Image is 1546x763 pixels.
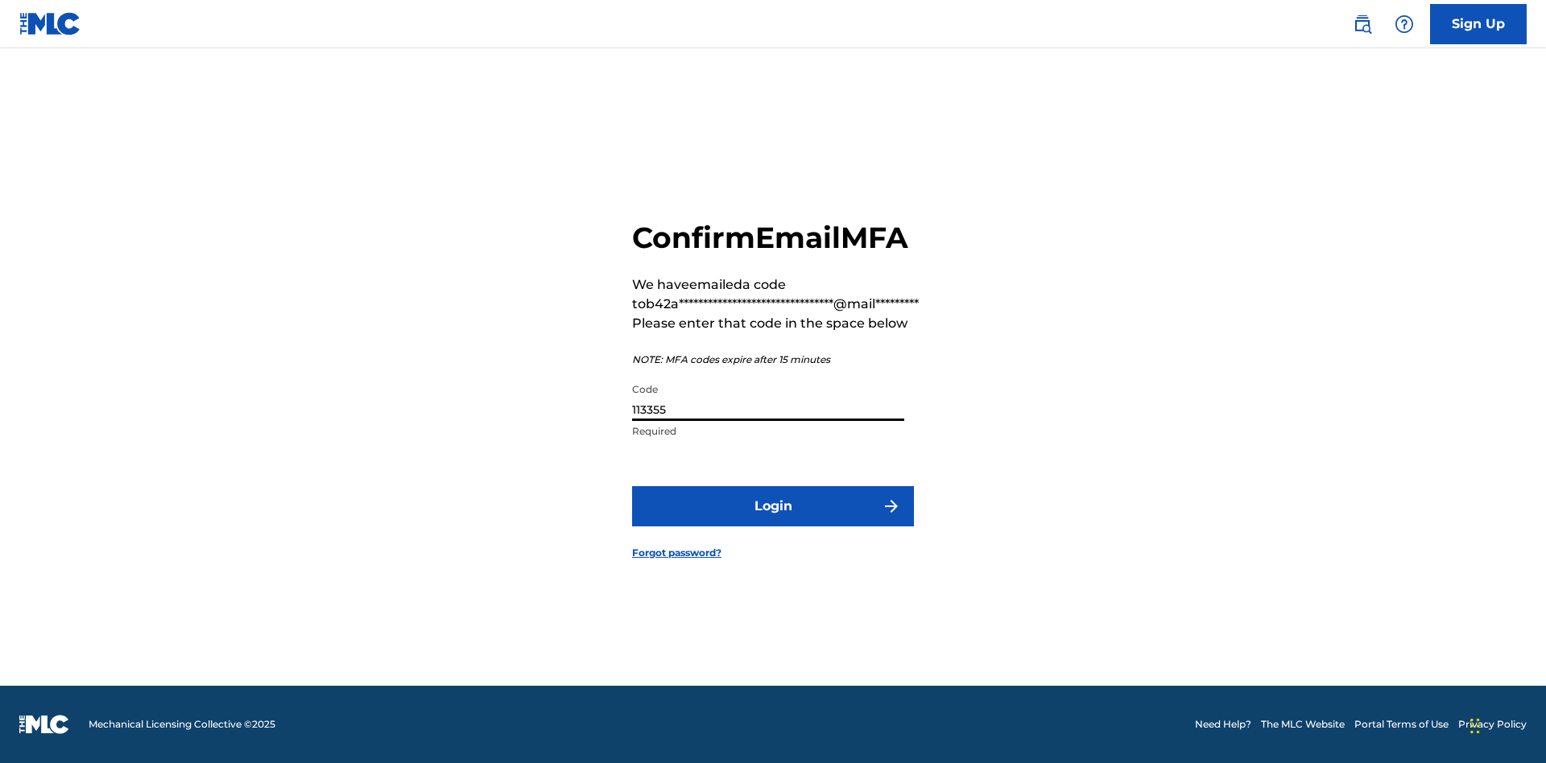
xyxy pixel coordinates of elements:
iframe: Chat Widget [1465,686,1546,763]
a: Need Help? [1195,717,1251,732]
h2: Confirm Email MFA [632,220,919,256]
a: Portal Terms of Use [1354,717,1449,732]
p: NOTE: MFA codes expire after 15 minutes [632,353,919,367]
img: logo [19,715,69,734]
div: Drag [1470,702,1480,750]
button: Login [632,486,914,526]
a: Sign Up [1430,4,1527,44]
a: Forgot password? [632,546,721,560]
span: Mechanical Licensing Collective © 2025 [89,717,275,732]
div: Help [1388,8,1420,40]
p: Required [632,424,904,439]
a: Public Search [1346,8,1379,40]
p: Please enter that code in the space below [632,314,919,333]
img: help [1395,14,1414,34]
img: search [1353,14,1372,34]
img: f7272a7cc735f4ea7f67.svg [882,497,901,516]
img: MLC Logo [19,12,81,35]
a: Privacy Policy [1458,717,1527,732]
a: The MLC Website [1261,717,1345,732]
